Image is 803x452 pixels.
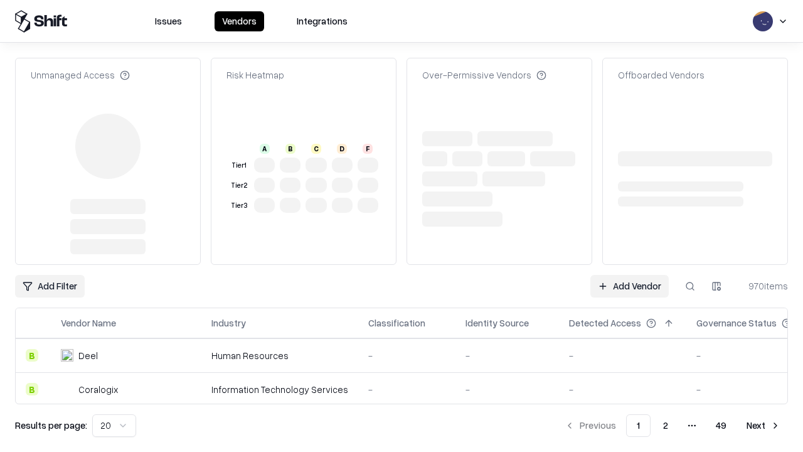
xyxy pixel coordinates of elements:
button: 2 [653,414,678,437]
div: 970 items [738,279,788,293]
div: Offboarded Vendors [618,68,705,82]
div: Human Resources [211,349,348,362]
div: Vendor Name [61,316,116,330]
p: Results per page: [15,419,87,432]
div: B [285,144,295,154]
button: 1 [626,414,651,437]
button: 49 [706,414,737,437]
button: Issues [147,11,189,31]
div: Risk Heatmap [226,68,284,82]
div: B [26,383,38,395]
div: Industry [211,316,246,330]
nav: pagination [557,414,788,437]
div: Detected Access [569,316,641,330]
img: Coralogix [61,383,73,395]
div: - [465,383,549,396]
button: Next [739,414,788,437]
div: Tier 3 [229,200,249,211]
div: - [569,349,676,362]
div: C [311,144,321,154]
div: Identity Source [465,316,529,330]
a: Add Vendor [590,275,669,298]
button: Vendors [215,11,264,31]
div: - [465,349,549,362]
div: Coralogix [78,383,118,396]
div: Information Technology Services [211,383,348,396]
div: F [363,144,373,154]
div: - [368,349,445,362]
div: - [569,383,676,396]
div: Over-Permissive Vendors [422,68,546,82]
div: B [26,349,38,362]
button: Integrations [289,11,355,31]
button: Add Filter [15,275,85,298]
div: A [260,144,270,154]
div: Tier 2 [229,180,249,191]
div: Unmanaged Access [31,68,130,82]
div: Governance Status [696,316,777,330]
div: D [337,144,347,154]
div: Classification [368,316,425,330]
div: Tier 1 [229,160,249,171]
div: - [368,383,445,396]
div: Deel [78,349,98,362]
img: Deel [61,349,73,362]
